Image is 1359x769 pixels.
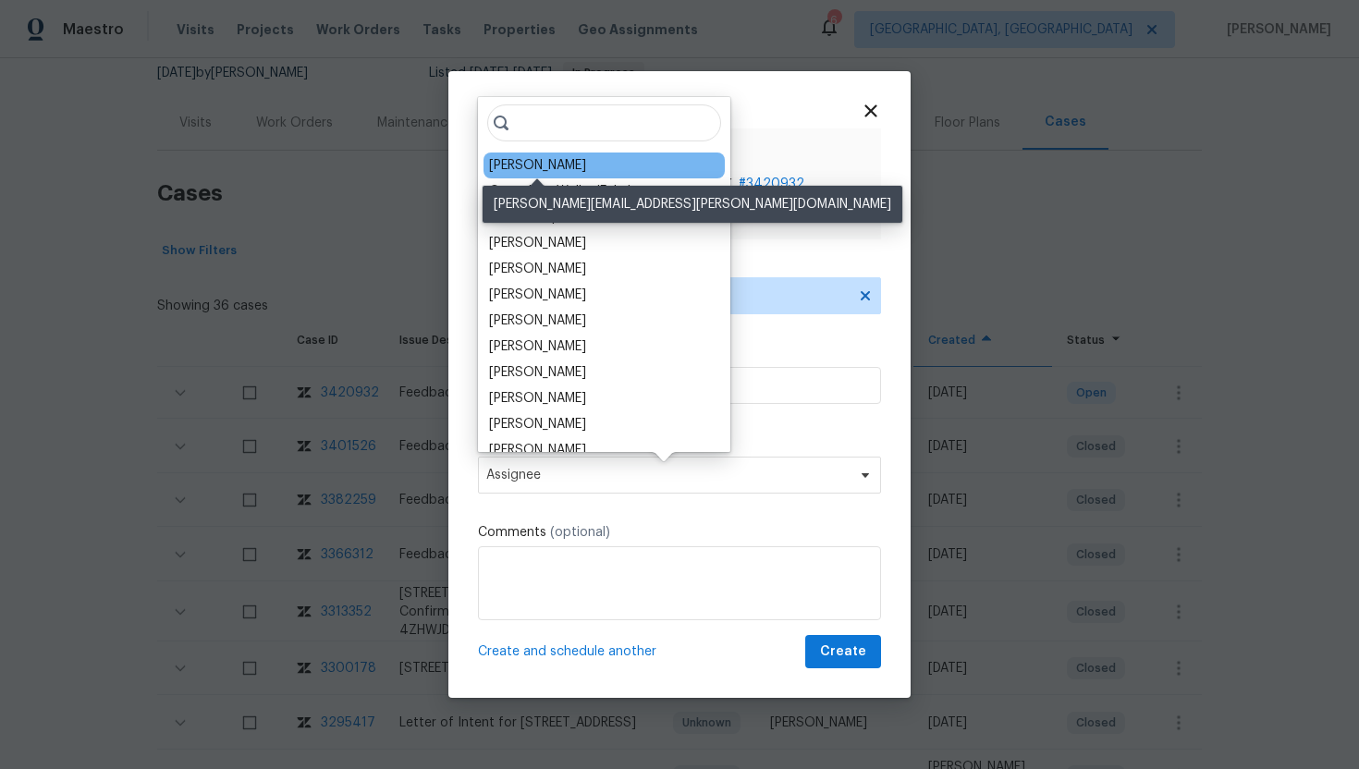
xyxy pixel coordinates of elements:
[646,143,866,169] span: Case
[486,468,849,482] span: Assignee
[489,389,586,408] div: [PERSON_NAME]
[861,101,881,121] span: Close
[489,337,586,356] div: [PERSON_NAME]
[478,642,656,661] span: Create and schedule another
[489,311,586,330] div: [PERSON_NAME]
[489,182,632,201] div: Opendoor Walks (Fake)
[489,234,586,252] div: [PERSON_NAME]
[489,260,586,278] div: [PERSON_NAME]
[805,635,881,669] button: Create
[489,286,586,304] div: [PERSON_NAME]
[489,415,586,433] div: [PERSON_NAME]
[489,441,586,459] div: [PERSON_NAME]
[483,186,902,223] div: [PERSON_NAME][EMAIL_ADDRESS][PERSON_NAME][DOMAIN_NAME]
[489,363,586,382] div: [PERSON_NAME]
[550,526,610,539] span: (optional)
[820,641,866,664] span: Create
[478,523,881,542] label: Comments
[739,175,804,193] span: # 3420932
[489,156,586,175] div: [PERSON_NAME]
